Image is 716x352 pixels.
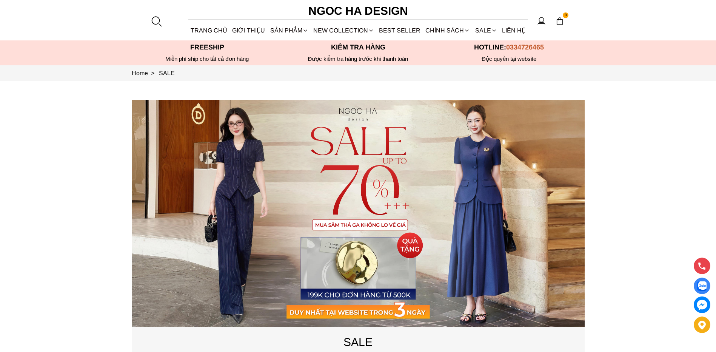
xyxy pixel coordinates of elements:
p: Hotline: [434,43,585,51]
span: > [148,70,157,76]
img: Display image [697,281,707,291]
p: Được kiểm tra hàng trước khi thanh toán [283,56,434,62]
a: Link to SALE [159,70,175,76]
p: SALE [132,333,585,351]
a: Ngoc Ha Design [302,2,415,20]
span: 0334726465 [506,43,544,51]
a: TRANG CHỦ [188,20,230,40]
a: Link to Home [132,70,159,76]
font: Kiểm tra hàng [331,43,385,51]
div: SẢN PHẨM [268,20,311,40]
a: SALE [473,20,499,40]
a: GIỚI THIỆU [230,20,268,40]
a: NEW COLLECTION [311,20,376,40]
a: messenger [694,296,710,313]
h6: Độc quyền tại website [434,56,585,62]
p: Freeship [132,43,283,51]
div: Chính sách [423,20,473,40]
img: img-CART-ICON-ksit0nf1 [556,17,564,25]
span: 0 [563,12,569,19]
a: Display image [694,278,710,294]
a: BEST SELLER [377,20,423,40]
a: LIÊN HỆ [499,20,528,40]
div: Miễn phí ship cho tất cả đơn hàng [132,56,283,62]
